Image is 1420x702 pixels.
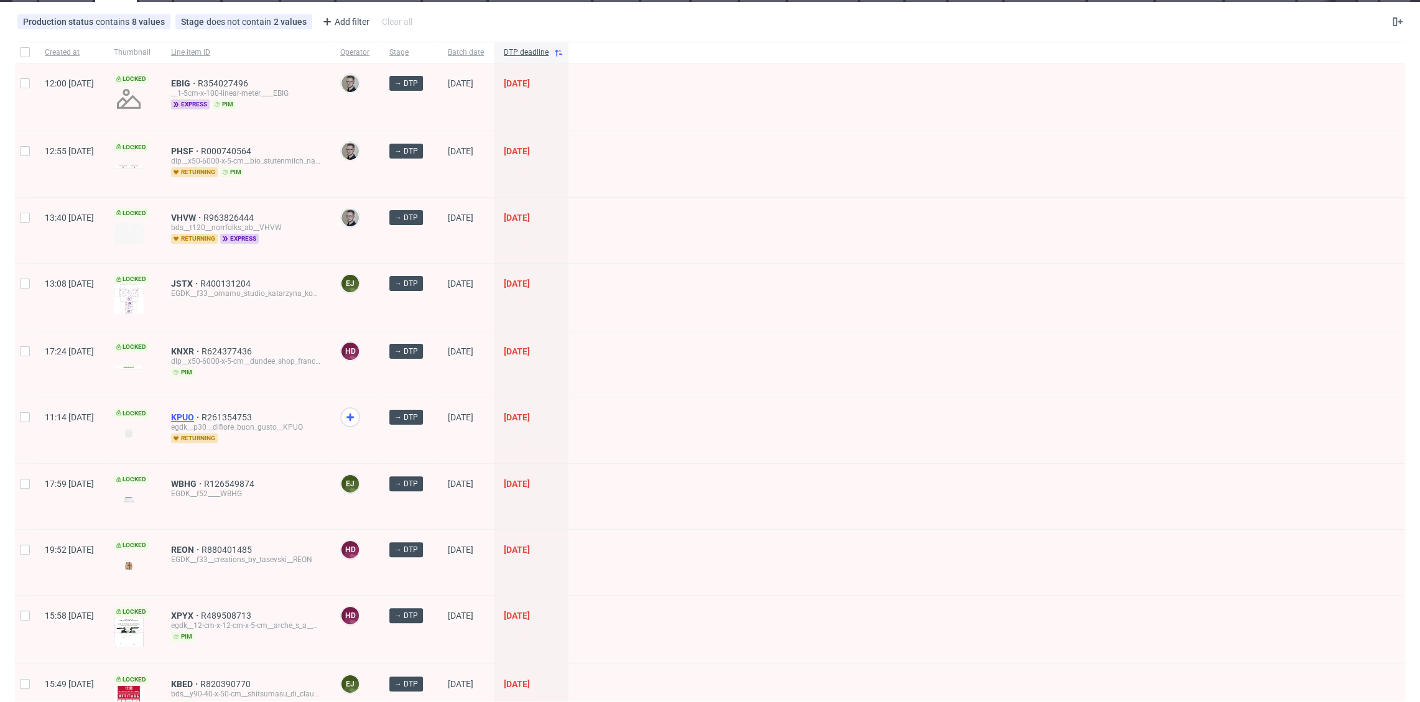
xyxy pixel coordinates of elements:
div: egdk__p30__difiore_buon_gusto__KPUO [171,422,320,432]
div: Add filter [317,12,372,32]
span: Locked [114,74,149,84]
span: → DTP [394,610,418,621]
div: EGDK__f33__omamo_studio_katarzyna_kowalewicz__JSTX [171,289,320,298]
img: version_two_editor_design.png [114,284,144,314]
a: PHSF [171,146,201,156]
span: → DTP [394,544,418,555]
span: Stage [181,17,207,27]
span: Locked [114,409,149,418]
span: Locked [114,342,149,352]
span: pim [171,367,195,377]
span: Locked [114,607,149,617]
span: [DATE] [504,78,530,88]
span: returning [171,167,218,177]
img: Krystian Gaza [341,75,359,92]
span: [DATE] [504,213,530,223]
a: R000740564 [201,146,254,156]
span: 12:55 [DATE] [45,146,94,156]
span: 19:52 [DATE] [45,545,94,555]
span: Created at [45,47,94,58]
div: EGDK__f52____WBHG [171,489,320,499]
span: [DATE] [448,146,473,156]
figcaption: EJ [341,475,359,492]
img: version_two_editor_design [114,223,144,244]
img: version_two_editor_design [114,165,144,169]
img: version_two_editor_design [114,491,144,508]
span: pim [171,632,195,642]
figcaption: HD [341,607,359,624]
a: JSTX [171,279,200,289]
span: → DTP [394,346,418,357]
span: [DATE] [504,479,530,489]
figcaption: EJ [341,275,359,292]
img: version_two_editor_design.png [114,557,144,574]
div: bds__t120__norrfolks_ab__VHVW [171,223,320,233]
span: 13:40 [DATE] [45,213,94,223]
figcaption: EJ [341,675,359,693]
span: [DATE] [448,412,473,422]
span: Thumbnail [114,47,151,58]
a: R126549874 [204,479,257,489]
span: [DATE] [504,279,530,289]
span: contains [96,17,132,27]
span: [DATE] [504,146,530,156]
a: R354027496 [198,78,251,88]
span: returning [171,234,218,244]
a: R400131204 [200,279,253,289]
a: R820390770 [200,679,253,689]
img: version_two_editor_design [114,365,144,369]
span: → DTP [394,412,418,423]
span: → DTP [394,212,418,223]
span: [DATE] [448,479,473,489]
span: Stage [389,47,428,58]
img: Krystian Gaza [341,142,359,160]
span: Production status [23,17,96,27]
span: XPYX [171,611,201,621]
span: [DATE] [504,679,530,689]
img: version_two_editor_design [114,425,144,441]
div: egdk__12-cm-x-12-cm-x-5-cm__arche_s_a__XPYX [171,621,320,630]
span: [DATE] [448,679,473,689]
a: R880401485 [202,545,254,555]
span: pim [220,167,244,177]
div: 8 values [132,17,165,27]
a: VHVW [171,213,203,223]
span: [DATE] [504,412,530,422]
span: [DATE] [448,78,473,88]
span: express [220,234,259,244]
span: [DATE] [504,545,530,555]
span: [DATE] [448,346,473,356]
div: EGDK__f33__creations_by_tasevski__REON [171,555,320,565]
span: Locked [114,675,149,685]
span: Locked [114,208,149,218]
figcaption: HD [341,343,359,360]
span: → DTP [394,478,418,489]
span: [DATE] [448,279,473,289]
a: WBHG [171,479,204,489]
a: R963826444 [203,213,256,223]
a: R261354753 [202,412,254,422]
figcaption: HD [341,541,359,558]
span: [DATE] [448,213,473,223]
span: 17:59 [DATE] [45,479,94,489]
div: 2 values [274,17,307,27]
img: Krystian Gaza [341,209,359,226]
a: KBED [171,679,200,689]
div: __1-5cm-x-100-linear-meter____EBIG [171,88,320,98]
span: 13:08 [DATE] [45,279,94,289]
a: R489508713 [201,611,254,621]
img: no_design.png [114,84,144,114]
span: REON [171,545,202,555]
span: 15:49 [DATE] [45,679,94,689]
span: does not contain [207,17,274,27]
span: Batch date [448,47,484,58]
span: KPUO [171,412,202,422]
